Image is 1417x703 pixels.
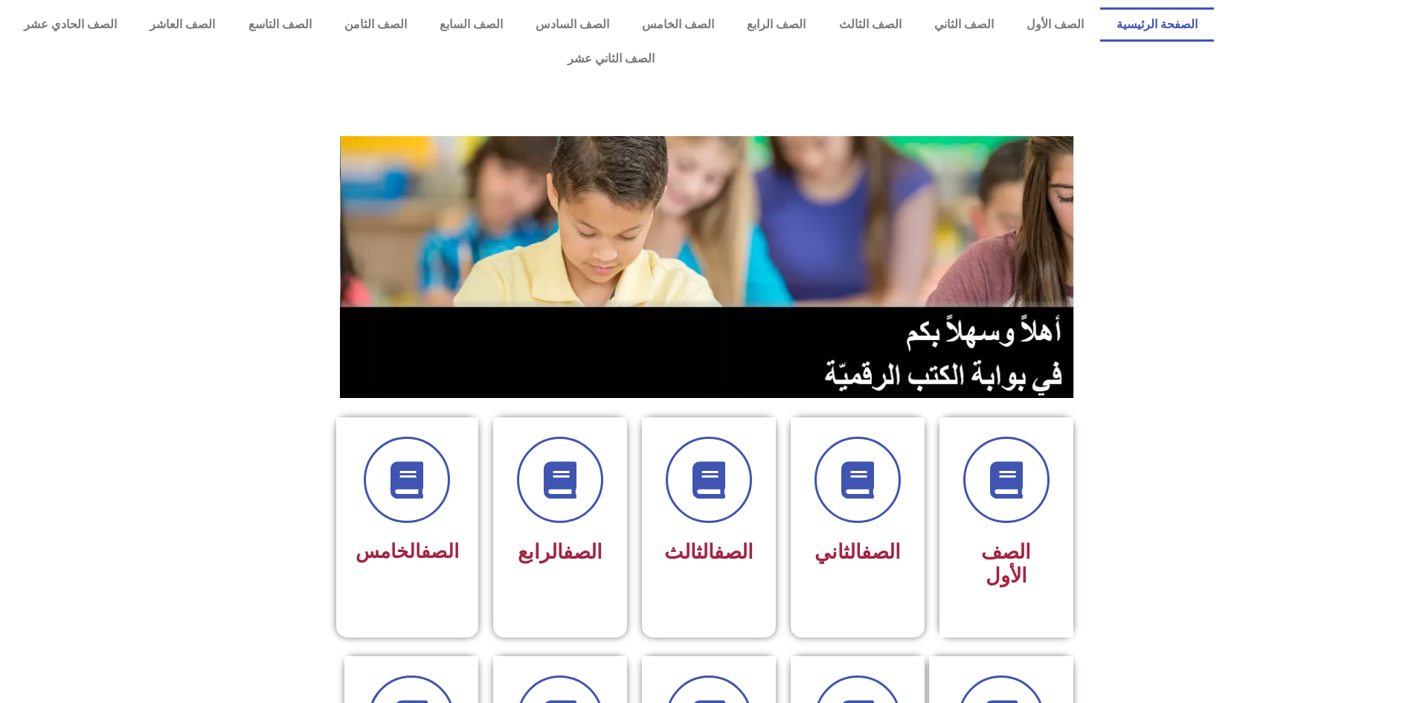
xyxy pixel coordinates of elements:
[421,540,459,562] a: الصف
[328,7,423,42] a: الصف الثامن
[981,540,1031,588] span: الصف الأول
[814,540,901,564] span: الثاني
[918,7,1010,42] a: الصف الثاني
[133,7,231,42] a: الصف العاشر
[563,540,603,564] a: الصف
[714,540,754,564] a: الصف
[664,540,754,564] span: الثالث
[1100,7,1214,42] a: الصفحة الرئيسية
[7,42,1214,76] a: الصف الثاني عشر
[1010,7,1100,42] a: الصف الأول
[231,7,327,42] a: الصف التاسع
[356,540,459,562] span: الخامس
[861,540,901,564] a: الصف
[626,7,730,42] a: الصف الخامس
[822,7,917,42] a: الصف الثالث
[730,7,822,42] a: الصف الرابع
[519,7,626,42] a: الصف السادس
[518,540,603,564] span: الرابع
[7,7,133,42] a: الصف الحادي عشر
[423,7,519,42] a: الصف السابع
